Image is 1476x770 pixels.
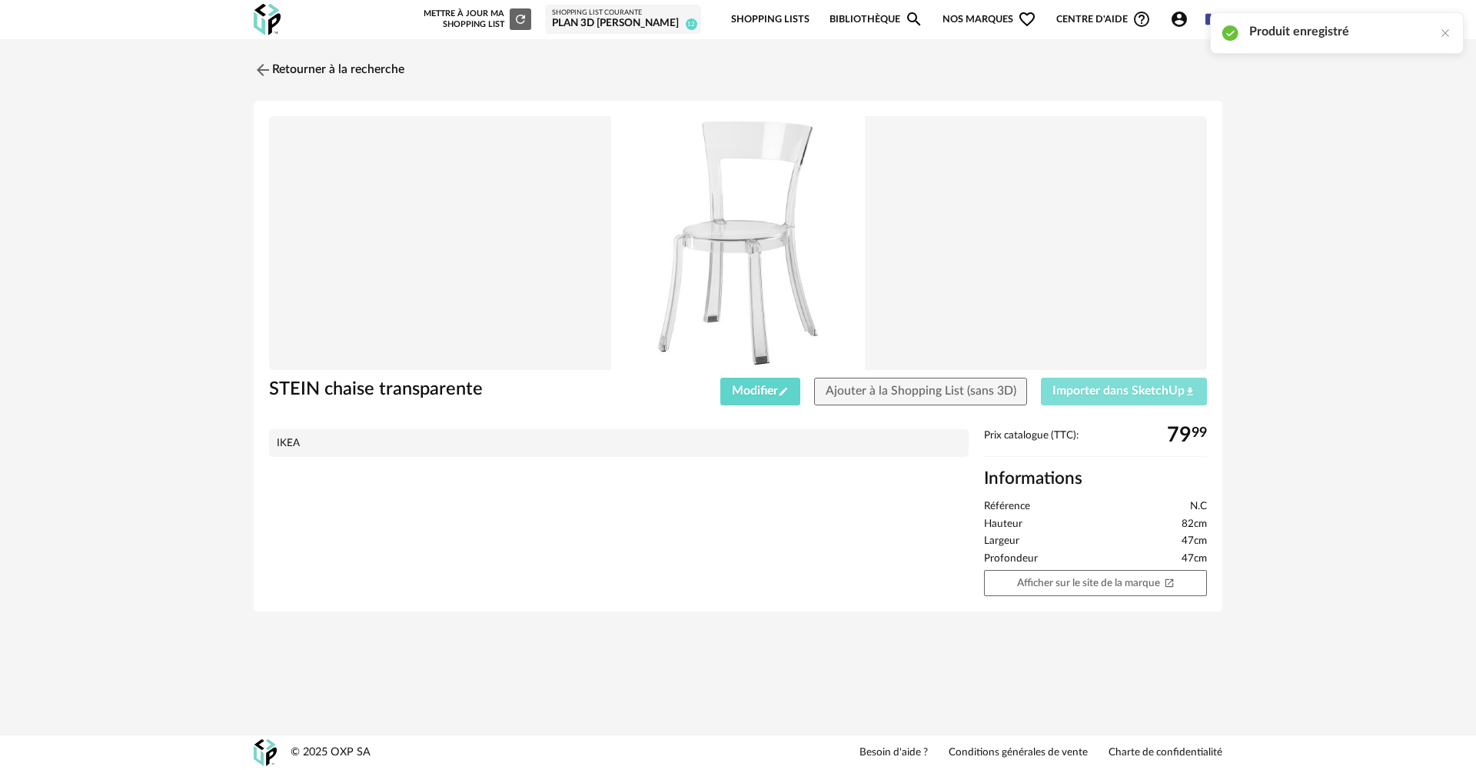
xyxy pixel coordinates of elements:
[984,570,1207,597] a: Afficher sur le site de la marqueOpen In New icon
[1109,746,1222,760] a: Charte de confidentialité
[1185,385,1195,397] span: Download icon
[269,378,651,402] h1: STEIN chaise transparente
[984,535,1019,548] span: Largeur
[291,745,371,760] div: © 2025 OXP SA
[552,17,694,31] div: PLAN 3D [PERSON_NAME]
[1182,535,1207,548] span: 47cm
[1182,552,1207,566] span: 47cm
[984,429,1207,458] div: Prix catalogue (TTC):
[1170,10,1188,28] span: Account Circle icon
[942,2,1036,38] span: Nos marques
[686,18,697,30] span: 12
[1182,518,1207,532] span: 82cm
[1018,10,1036,28] span: Heart Outline icon
[732,385,789,397] span: Modifier
[984,518,1022,532] span: Hauteur
[254,739,277,766] img: OXP
[731,2,809,38] a: Shopping Lists
[254,61,272,79] img: svg+xml;base64,PHN2ZyB3aWR0aD0iMjQiIGhlaWdodD0iMjQiIHZpZXdCb3g9IjAgMCAyNCAyNCIgZmlsbD0ibm9uZSIgeG...
[1167,429,1207,442] div: 99
[1170,10,1195,28] span: Account Circle icon
[984,468,1207,490] h2: Informations
[254,53,404,87] a: Retourner à la recherche
[277,437,961,450] div: IKEA
[254,4,281,35] img: OXP
[984,552,1038,566] span: Profondeur
[1164,577,1175,588] span: Open In New icon
[1056,10,1151,28] span: Centre d'aideHelp Circle Outline icon
[1205,11,1222,28] img: fr
[552,8,694,31] a: Shopping List courante PLAN 3D [PERSON_NAME] 12
[514,15,527,23] span: Refresh icon
[1167,429,1192,442] span: 79
[1041,378,1207,405] button: Importer dans SketchUpDownload icon
[552,8,694,18] div: Shopping List courante
[859,746,928,760] a: Besoin d'aide ?
[1132,10,1151,28] span: Help Circle Outline icon
[421,8,531,30] div: Mettre à jour ma Shopping List
[720,378,800,405] button: ModifierPencil icon
[826,385,1016,397] span: Ajouter à la Shopping List (sans 3D)
[949,746,1088,760] a: Conditions générales de vente
[905,10,923,28] span: Magnify icon
[778,385,789,397] span: Pencil icon
[1052,385,1195,397] span: Importer dans SketchUp
[984,500,1030,514] span: Référence
[829,2,923,38] a: BibliothèqueMagnify icon
[814,378,1028,405] button: Ajouter à la Shopping List (sans 3D)
[269,116,1207,370] img: Product pack shot
[1249,24,1349,40] h2: Produit enregistré
[1190,500,1207,514] span: N.C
